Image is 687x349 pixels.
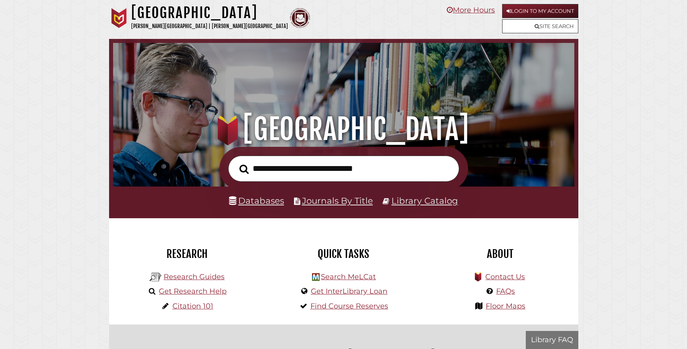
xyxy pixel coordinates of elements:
a: More Hours [447,6,495,14]
a: Contact Us [485,272,525,281]
a: Site Search [502,19,578,33]
a: Research Guides [164,272,225,281]
a: Databases [229,195,284,206]
a: Library Catalog [391,195,458,206]
a: Get InterLibrary Loan [311,287,387,296]
a: Find Course Reserves [310,302,388,310]
button: Search [235,162,253,177]
a: Get Research Help [159,287,227,296]
i: Search [239,164,249,174]
a: Journals By Title [302,195,373,206]
h2: Research [115,247,259,261]
a: FAQs [496,287,515,296]
a: Search MeLCat [321,272,376,281]
h2: About [428,247,572,261]
h1: [GEOGRAPHIC_DATA] [123,112,564,147]
a: Floor Maps [486,302,525,310]
img: Hekman Library Logo [150,271,162,283]
img: Calvin Theological Seminary [290,8,310,28]
img: Calvin University [109,8,129,28]
h2: Quick Tasks [272,247,416,261]
h1: [GEOGRAPHIC_DATA] [131,4,288,22]
img: Hekman Library Logo [312,273,320,281]
a: Login to My Account [502,4,578,18]
a: Citation 101 [172,302,213,310]
p: [PERSON_NAME][GEOGRAPHIC_DATA] | [PERSON_NAME][GEOGRAPHIC_DATA] [131,22,288,31]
